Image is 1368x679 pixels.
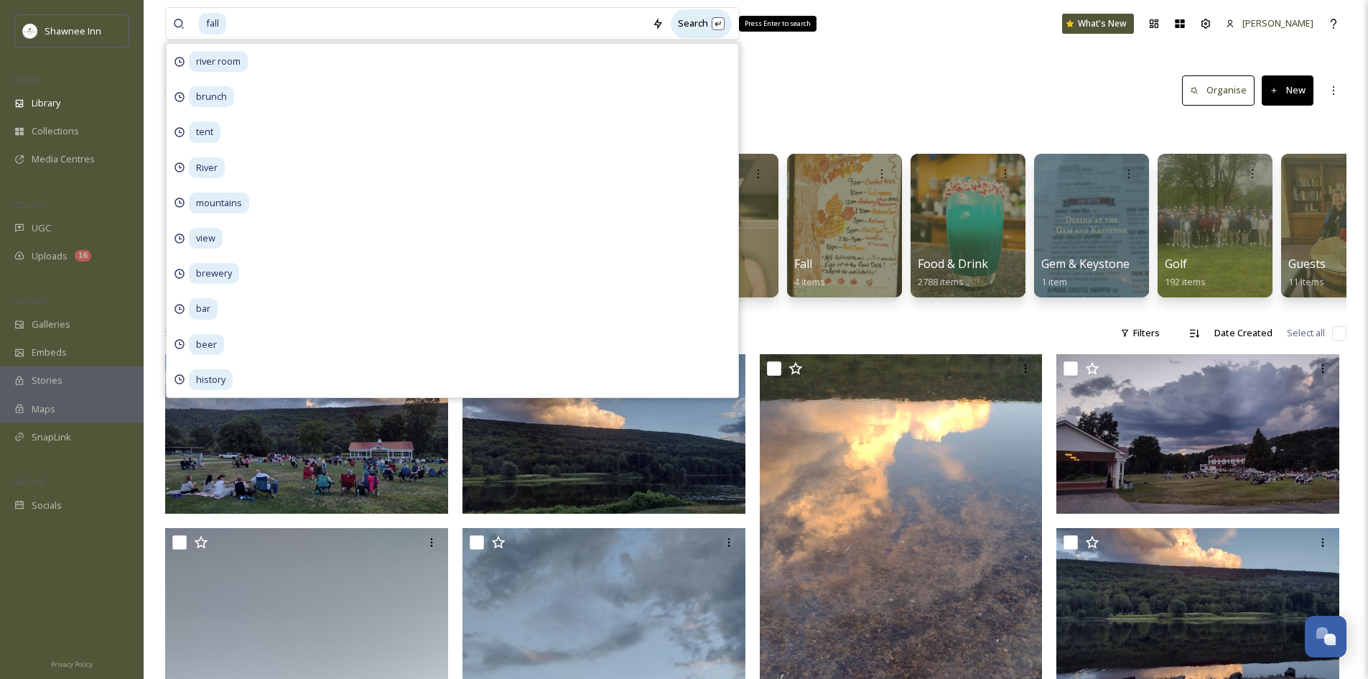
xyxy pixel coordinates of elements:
span: SOCIALS [14,476,43,487]
span: 4 items [794,275,825,288]
span: beer [189,334,224,355]
span: 2788 items [918,275,964,288]
span: Library [32,96,60,110]
a: Organise [1182,75,1262,105]
span: MEDIA [14,74,39,85]
a: Food & Drink2788 items [918,257,988,288]
span: Maps [32,402,55,416]
div: Filters [1113,319,1167,347]
a: Golf192 items [1165,257,1206,288]
span: 192 items [1165,275,1206,288]
span: tent [189,121,220,142]
span: UGC [32,221,51,235]
span: view [189,228,223,249]
div: Press Enter to search [739,16,816,32]
span: River [189,157,225,178]
span: Collections [32,124,79,138]
a: What's New [1062,14,1134,34]
a: Privacy Policy [51,655,93,672]
a: Guests11 items [1288,257,1326,288]
span: [PERSON_NAME] [1242,17,1313,29]
button: New [1262,75,1313,105]
span: brunch [189,86,234,107]
span: bar [189,298,218,319]
a: Fall4 items [794,257,825,288]
span: Embeds [32,346,67,359]
span: Golf [1165,256,1187,272]
div: Search [671,9,732,37]
div: Date Created [1207,319,1280,347]
span: 11 items [1288,275,1324,288]
span: Uploads [32,249,68,263]
img: ext_1756304542.639676_archibaldmackenzie16@gmail.com-IMG_20250826_192216989_HDR.jpg [462,354,745,514]
div: 16 [75,250,91,262]
img: shawnee-300x300.jpg [23,24,37,38]
span: Select all [1287,326,1325,340]
span: Shawnee Inn [45,24,101,37]
a: Gem & Keystone1 item [1041,257,1130,288]
span: Galleries [32,318,70,331]
span: fall [199,13,226,34]
span: Guests [1288,256,1326,272]
span: Food & Drink [918,256,988,272]
span: Stories [32,374,62,387]
span: mountains [189,193,249,213]
button: Organise [1182,75,1255,105]
span: history [189,369,233,390]
span: WIDGETS [14,295,47,306]
img: ext_1756304534.824589_archibaldmackenzie16@gmail.com-IMG_20250826_192908445_HDR.jpg [1056,354,1339,514]
span: 1 item [1041,275,1067,288]
span: 547 file s [165,326,199,340]
span: COLLECT [14,199,45,210]
span: Privacy Policy [51,660,93,669]
img: ext_1756304544.58757_archibaldmackenzie16@gmail.com-IMG_20250826_192029110_HDR.jpg [165,354,448,514]
span: Media Centres [32,152,95,166]
span: SnapLink [32,430,71,444]
span: river room [189,51,248,72]
span: Fall [794,256,812,272]
span: Socials [32,499,62,512]
span: brewery [189,263,239,284]
a: [PERSON_NAME] [1219,9,1321,37]
span: Gem & Keystone [1041,256,1130,272]
button: Open Chat [1305,616,1346,657]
